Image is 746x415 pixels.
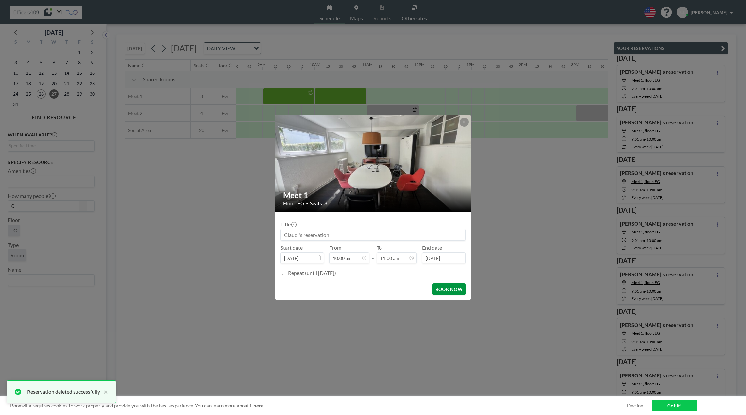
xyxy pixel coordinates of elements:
[329,245,341,251] label: From
[283,190,464,200] h2: Meet 1
[253,403,264,408] a: here.
[306,201,308,206] span: •
[377,245,382,251] label: To
[27,388,100,396] div: Reservation deleted successfully
[627,403,643,409] a: Decline
[10,403,627,409] span: Roomzilla requires cookies to work properly and provide you with the best experience. You can lea...
[652,400,697,411] a: Got it!
[280,221,296,228] label: Title
[281,229,465,240] input: Claudi's reservation
[100,388,108,396] button: close
[275,90,471,237] img: 537.jpg
[422,245,442,251] label: End date
[432,283,466,295] button: BOOK NOW
[310,200,327,207] span: Seats: 8
[372,247,374,261] span: -
[283,200,304,207] span: Floor: EG
[288,270,336,276] label: Repeat (until [DATE])
[280,245,303,251] label: Start date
